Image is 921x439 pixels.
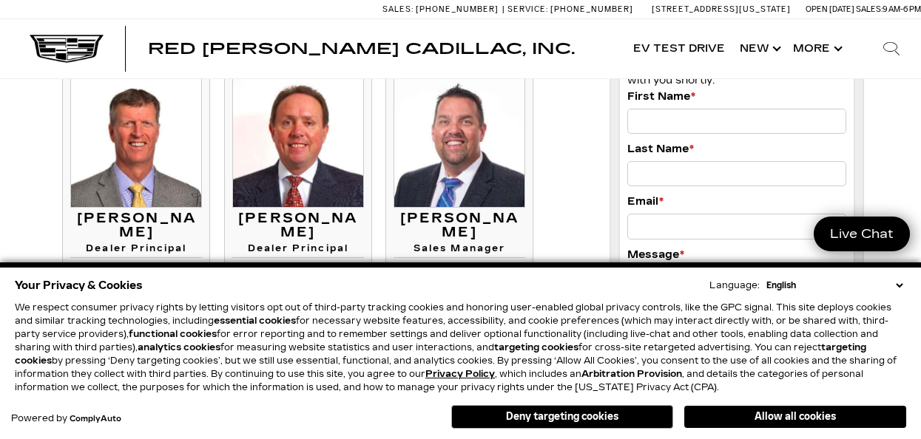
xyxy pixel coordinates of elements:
[856,4,883,14] span: Sales:
[806,4,854,14] span: Open [DATE]
[232,244,364,258] h4: Dealer Principal
[581,369,682,379] strong: Arbitration Provision
[382,4,414,14] span: Sales:
[507,4,548,14] span: Service:
[652,4,791,14] a: [STREET_ADDRESS][US_STATE]
[502,5,637,13] a: Service: [PHONE_NUMBER]
[394,211,525,241] h3: [PERSON_NAME]
[627,89,695,105] label: First Name
[15,275,143,296] span: Your Privacy & Cookies
[148,40,575,58] span: Red [PERSON_NAME] Cadillac, Inc.
[732,19,786,78] a: New
[30,35,104,63] img: Cadillac Dark Logo with Cadillac White Text
[129,329,217,339] strong: functional cookies
[148,41,575,56] a: Red [PERSON_NAME] Cadillac, Inc.
[786,19,847,78] button: More
[70,415,121,423] a: ComplyAuto
[883,4,921,14] span: 9 AM-6 PM
[138,342,220,353] strong: analytics cookies
[709,281,760,290] div: Language:
[550,4,633,14] span: [PHONE_NUMBER]
[627,161,846,186] input: Last Name*
[627,247,684,263] label: Message
[382,5,502,13] a: Sales: [PHONE_NUMBER]
[416,4,499,14] span: [PHONE_NUMBER]
[627,109,846,134] input: First Name*
[232,211,364,241] h3: [PERSON_NAME]
[451,405,673,429] button: Deny targeting cookies
[862,19,921,78] div: Search
[494,342,578,353] strong: targeting cookies
[626,19,732,78] a: EV Test Drive
[627,41,840,86] span: We would love to hear from you! Please fill out this form and we will get in touch with you shortly.
[763,279,906,292] select: Language Select
[627,141,694,157] label: Last Name
[627,194,664,210] label: Email
[214,316,296,326] strong: essential cookies
[684,406,906,428] button: Allow all cookies
[814,217,910,251] a: Live Chat
[70,211,202,241] h3: [PERSON_NAME]
[627,214,846,239] input: Email*
[70,244,202,258] h4: Dealer Principal
[823,225,901,242] span: Live Chat
[394,244,525,258] h4: Sales Manager
[425,369,495,379] u: Privacy Policy
[15,301,906,394] p: We respect consumer privacy rights by letting visitors opt out of third-party tracking cookies an...
[11,414,121,423] div: Powered by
